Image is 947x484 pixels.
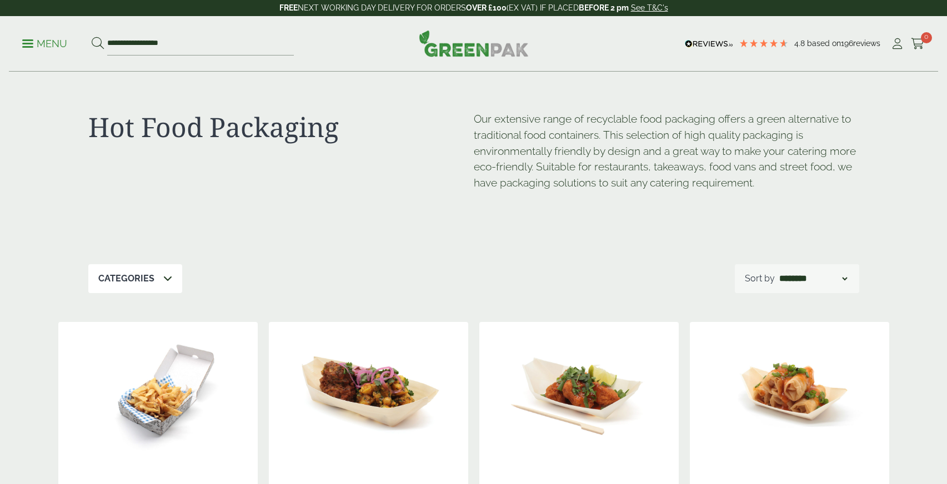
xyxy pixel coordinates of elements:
[685,40,733,48] img: REVIEWS.io
[474,111,859,191] p: Our extensive range of recyclable food packaging offers a green alternative to traditional food c...
[279,3,298,12] strong: FREE
[58,322,258,461] img: 2520069 Square News Fish n Chip Corrugated Box - Open with Chips
[690,322,889,461] img: Medium Wooden Boat 170mm with food contents V2 2920004AC 1
[579,3,629,12] strong: BEFORE 2 pm
[911,38,925,49] i: Cart
[479,322,679,461] img: Large Wooden Boat 190mm with food contents 2920004AD
[777,272,849,285] select: Shop order
[22,37,67,51] p: Menu
[466,3,507,12] strong: OVER £100
[419,30,529,57] img: GreenPak Supplies
[739,38,789,48] div: 4.79 Stars
[745,272,775,285] p: Sort by
[631,3,668,12] a: See T&C's
[794,39,807,48] span: 4.8
[807,39,841,48] span: Based on
[853,39,880,48] span: reviews
[22,37,67,48] a: Menu
[474,201,475,202] p: [URL][DOMAIN_NAME]
[98,272,154,285] p: Categories
[841,39,853,48] span: 196
[921,32,932,43] span: 0
[890,38,904,49] i: My Account
[88,111,474,143] h1: Hot Food Packaging
[911,36,925,52] a: 0
[269,322,468,461] img: Extra Large Wooden Boat 220mm with food contents V2 2920004AE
